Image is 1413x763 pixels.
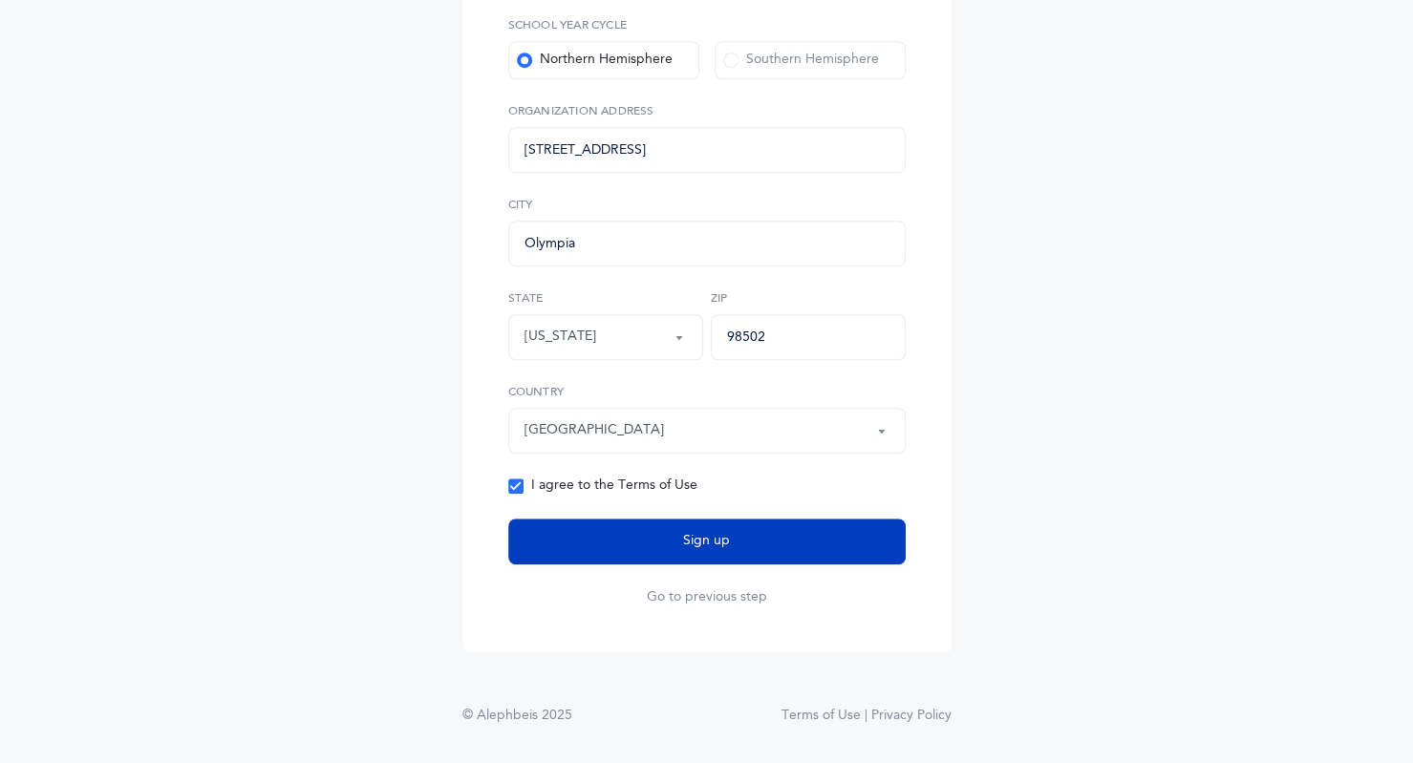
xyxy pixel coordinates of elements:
div: I agree to the Terms of Use [508,477,697,496]
label: School Year Cycle [508,16,906,33]
span: Sign up [683,531,730,551]
div: [US_STATE] [525,327,596,347]
button: Sign up [508,519,906,564]
div: Southern Hemisphere [723,51,879,70]
div: Northern Hemisphere [517,51,673,70]
button: Go to previous step [647,587,767,606]
button: Washington [508,314,703,360]
label: Organization Address [508,102,906,119]
label: Zip [711,289,906,307]
button: United States [508,408,906,454]
a: Terms of Use | Privacy Policy [781,706,952,726]
div: [GEOGRAPHIC_DATA] [525,420,664,440]
iframe: Drift Widget Chat Controller [1317,668,1390,740]
span: State [508,291,544,305]
label: City [508,196,906,213]
div: © Alephbeis 2025 [462,706,572,726]
label: Country [508,383,906,400]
